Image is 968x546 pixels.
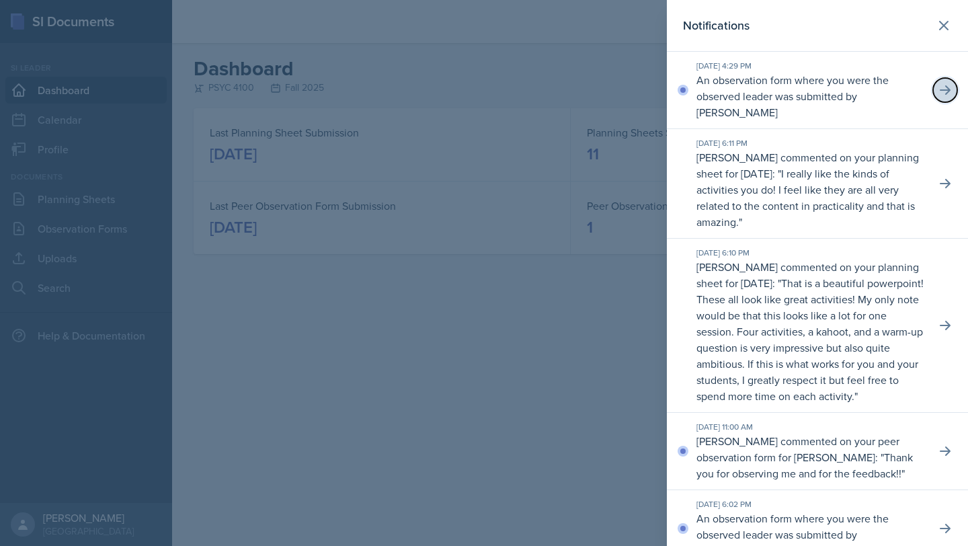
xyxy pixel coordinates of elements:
p: [PERSON_NAME] commented on your planning sheet for [DATE]: " " [696,259,925,404]
p: [PERSON_NAME] commented on your peer observation form for [PERSON_NAME]: " " [696,433,925,481]
div: [DATE] 6:11 PM [696,137,925,149]
div: [DATE] 11:00 AM [696,421,925,433]
div: [DATE] 6:10 PM [696,247,925,259]
h2: Notifications [683,16,750,35]
p: [PERSON_NAME] commented on your planning sheet for [DATE]: " " [696,149,925,230]
p: That is a beautiful powerpoint! These all look like great activities! My only note would be that ... [696,276,924,403]
p: An observation form where you were the observed leader was submitted by [PERSON_NAME] [696,72,925,120]
div: [DATE] 6:02 PM [696,498,925,510]
div: [DATE] 4:29 PM [696,60,925,72]
p: I really like the kinds of activities you do! I feel like they are all very related to the conten... [696,166,915,229]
